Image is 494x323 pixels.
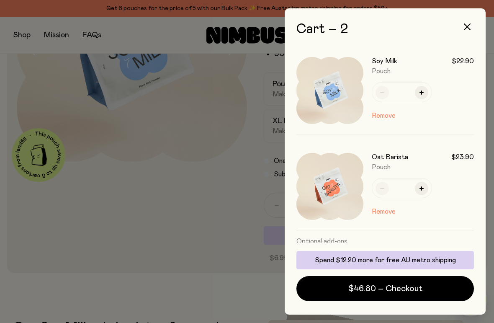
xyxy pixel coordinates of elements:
h2: Cart – 2 [296,22,474,37]
button: $46.80 – Checkout [296,276,474,301]
button: Remove [372,207,396,217]
span: Pouch [372,164,391,171]
h3: Soy Milk [372,57,397,65]
span: $46.80 – Checkout [348,283,422,295]
span: $23.90 [451,153,474,161]
h3: Optional add-ons [296,230,474,252]
h3: Oat Barista [372,153,408,161]
span: $22.90 [452,57,474,65]
p: Spend $12.20 more for free AU metro shipping [301,256,469,264]
button: Remove [372,111,396,121]
span: Pouch [372,68,391,75]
